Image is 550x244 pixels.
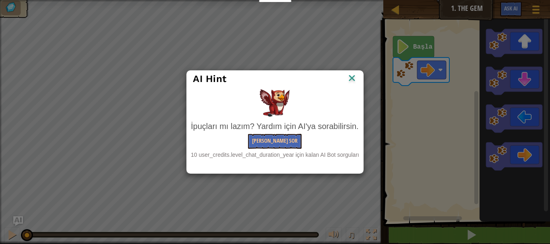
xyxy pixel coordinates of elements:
[248,134,302,149] button: [PERSON_NAME] Sor
[260,89,290,117] img: AI Hint Animal
[347,73,357,85] img: IconClose.svg
[191,151,359,159] div: 10 user_credits.level_chat_duration_year için kalan AI Bot sorguları
[191,121,359,132] div: İpuçları mı lazım? Yardım için AI'ya sorabilirsin.
[193,73,227,84] span: AI Hint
